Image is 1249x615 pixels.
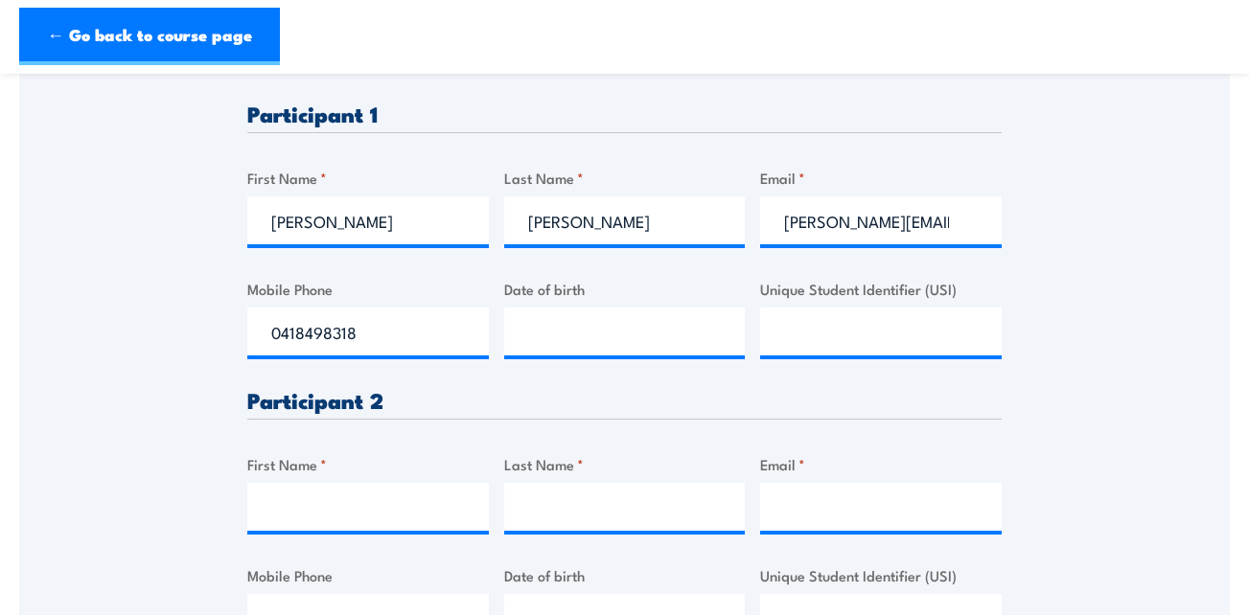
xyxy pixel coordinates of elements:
label: Last Name [504,453,746,475]
label: Mobile Phone [247,278,489,300]
label: Email [760,167,1002,189]
label: Unique Student Identifier (USI) [760,278,1002,300]
h3: Participant 1 [247,102,1002,125]
label: Date of birth [504,278,746,300]
label: First Name [247,167,489,189]
label: Last Name [504,167,746,189]
a: ← Go back to course page [19,8,280,65]
label: First Name [247,453,489,475]
label: Date of birth [504,564,746,586]
label: Unique Student Identifier (USI) [760,564,1002,586]
label: Email [760,453,1002,475]
h3: Participant 2 [247,389,1002,411]
label: Mobile Phone [247,564,489,586]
